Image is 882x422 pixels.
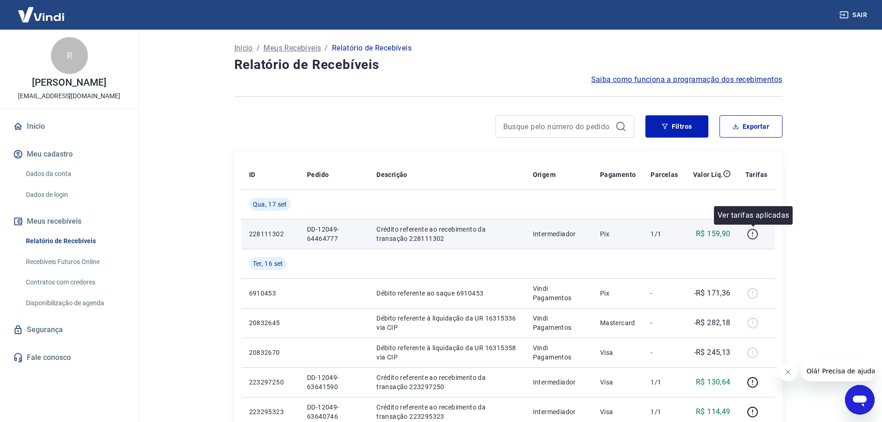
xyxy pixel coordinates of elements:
p: 223295323 [249,407,292,416]
a: Dados de login [22,185,127,204]
h4: Relatório de Recebíveis [234,56,782,74]
a: Saiba como funciona a programação dos recebimentos [591,74,782,85]
p: Intermediador [533,378,585,387]
p: Intermediador [533,229,585,239]
p: R$ 114,49 [696,406,731,417]
p: Crédito referente ao recebimento da transação 223295323 [376,403,518,421]
p: Relatório de Recebíveis [332,43,412,54]
a: Recebíveis Futuros Online [22,252,127,271]
span: Olá! Precisa de ajuda? [6,6,78,14]
p: 20832670 [249,348,292,357]
p: Pedido [307,170,329,179]
p: Visa [600,348,636,357]
p: DD-12049-64464777 [307,225,362,243]
p: Débito referente à liquidação da UR 16315336 via CIP [376,314,518,332]
iframe: Botão para abrir a janela de mensagens [845,385,875,415]
button: Meus recebíveis [11,211,127,232]
a: Relatório de Recebíveis [22,232,127,251]
p: DD-12049-63640746 [307,403,362,421]
p: Vindi Pagamentos [533,314,585,332]
p: Visa [600,407,636,416]
p: Parcelas [651,170,678,179]
p: 6910453 [249,289,292,298]
a: Início [234,43,253,54]
p: - [651,289,678,298]
a: Dados da conta [22,164,127,183]
p: Mastercard [600,318,636,328]
p: Visa [600,378,636,387]
p: DD-12049-63641590 [307,373,362,391]
span: Qua, 17 set [253,200,287,209]
p: Origem [533,170,556,179]
p: Intermediador [533,407,585,416]
p: Débito referente à liquidação da UR 16315358 via CIP [376,343,518,362]
a: Segurança [11,320,127,340]
a: Fale conosco [11,347,127,368]
a: Meus Recebíveis [263,43,321,54]
p: Vindi Pagamentos [533,343,585,362]
span: Ter, 16 set [253,259,283,268]
button: Exportar [719,115,782,138]
p: Crédito referente ao recebimento da transação 228111302 [376,225,518,243]
a: Contratos com credores [22,273,127,292]
p: / [325,43,328,54]
p: - [651,348,678,357]
p: [EMAIL_ADDRESS][DOMAIN_NAME] [18,91,120,101]
p: R$ 159,90 [696,228,731,239]
p: -R$ 245,13 [694,347,731,358]
a: Início [11,116,127,137]
p: Pagamento [600,170,636,179]
p: [PERSON_NAME] [32,78,106,88]
p: / [256,43,260,54]
button: Meu cadastro [11,144,127,164]
iframe: Mensagem da empresa [801,361,875,381]
p: Tarifas [745,170,768,179]
button: Sair [838,6,871,24]
img: Vindi [11,0,71,29]
p: Pix [600,289,636,298]
p: -R$ 171,36 [694,288,731,299]
p: 20832645 [249,318,292,328]
p: Ver tarifas aplicadas [718,210,789,221]
p: Débito referente ao saque 6910453 [376,289,518,298]
p: -R$ 282,18 [694,317,731,328]
p: R$ 130,64 [696,377,731,388]
p: 1/1 [651,407,678,416]
p: 1/1 [651,229,678,239]
p: 228111302 [249,229,292,239]
p: ID [249,170,256,179]
p: Vindi Pagamentos [533,284,585,302]
p: 1/1 [651,378,678,387]
p: Pix [600,229,636,239]
iframe: Fechar mensagem [779,363,797,381]
p: Crédito referente ao recebimento da transação 223297250 [376,373,518,391]
p: 223297250 [249,378,292,387]
div: R [51,37,88,74]
p: Valor Líq. [693,170,723,179]
button: Filtros [645,115,708,138]
a: Disponibilização de agenda [22,294,127,313]
input: Busque pelo número do pedido [503,120,612,133]
p: - [651,318,678,328]
p: Descrição [376,170,407,179]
